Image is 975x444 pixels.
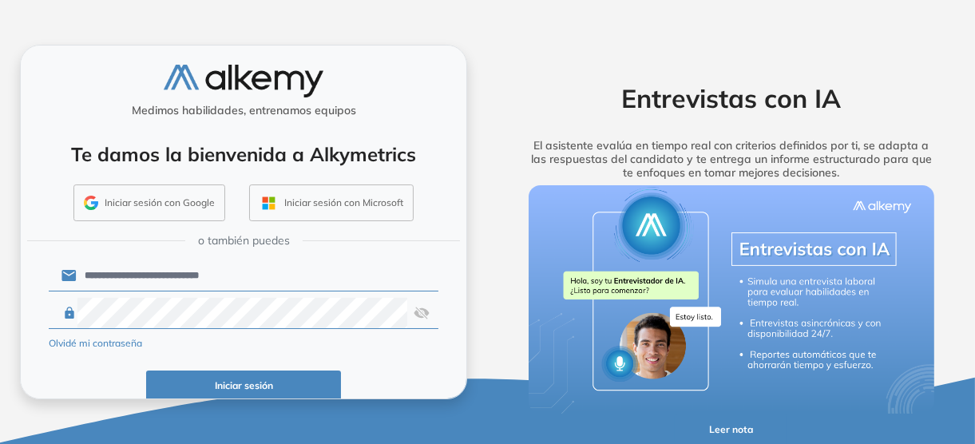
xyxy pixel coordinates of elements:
[529,185,934,414] img: img-more-info
[27,104,460,117] h5: Medimos habilidades, entrenamos equipos
[198,232,290,249] span: o también puedes
[688,259,975,444] iframe: Chat Widget
[42,143,446,166] h4: Te damos la bienvenida a Alkymetrics
[506,139,957,179] h5: El asistente evalúa en tiempo real con criterios definidos por ti, se adapta a las respuestas del...
[688,259,975,444] div: Widget de chat
[506,83,957,113] h2: Entrevistas con IA
[73,184,225,221] button: Iniciar sesión con Google
[249,184,414,221] button: Iniciar sesión con Microsoft
[146,371,341,402] button: Iniciar sesión
[260,194,278,212] img: OUTLOOK_ICON
[84,196,98,210] img: GMAIL_ICON
[164,65,323,97] img: logo-alkemy
[414,298,430,328] img: asd
[49,336,142,351] button: Olvidé mi contraseña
